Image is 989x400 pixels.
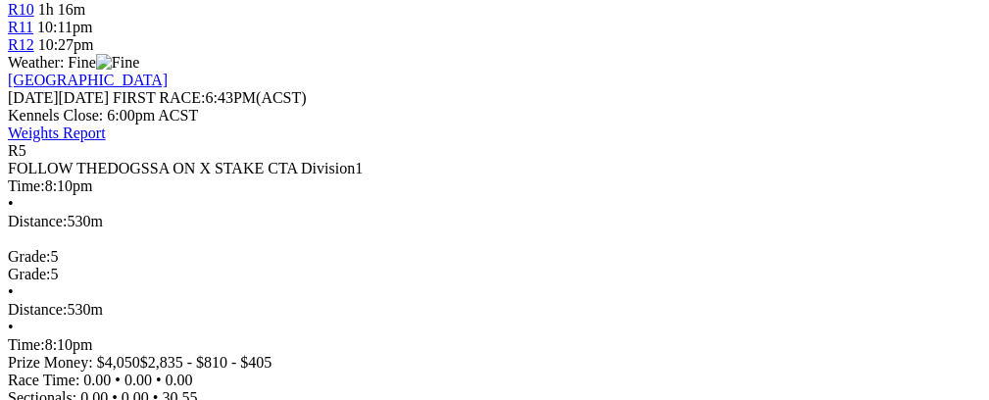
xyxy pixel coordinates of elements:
[8,248,981,266] div: 5
[113,89,205,106] span: FIRST RACE:
[156,372,162,388] span: •
[140,354,272,371] span: $2,835 - $810 - $405
[8,177,981,195] div: 8:10pm
[8,283,14,300] span: •
[8,177,45,194] span: Time:
[8,142,26,159] span: R5
[83,372,111,388] span: 0.00
[8,301,67,318] span: Distance:
[8,107,981,125] div: Kennels Close: 6:00pm ACST
[8,372,79,388] span: Race Time:
[8,54,139,71] span: Weather: Fine
[8,89,59,106] span: [DATE]
[115,372,121,388] span: •
[113,89,307,106] span: 6:43PM(ACST)
[8,213,981,230] div: 530m
[8,301,981,319] div: 530m
[8,19,33,35] a: R11
[8,266,981,283] div: 5
[8,1,34,18] a: R10
[37,19,92,35] span: 10:11pm
[96,54,139,72] img: Fine
[8,336,981,354] div: 8:10pm
[8,195,14,212] span: •
[8,125,106,141] a: Weights Report
[8,248,51,265] span: Grade:
[8,36,34,53] a: R12
[8,319,14,335] span: •
[38,36,94,53] span: 10:27pm
[8,89,109,106] span: [DATE]
[8,354,981,372] div: Prize Money: $4,050
[8,266,51,282] span: Grade:
[8,336,45,353] span: Time:
[38,1,85,18] span: 1h 16m
[166,372,193,388] span: 0.00
[8,213,67,229] span: Distance:
[8,72,168,88] a: [GEOGRAPHIC_DATA]
[124,372,152,388] span: 0.00
[8,160,981,177] div: FOLLOW THEDOGSSA ON X STAKE CTA Division1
